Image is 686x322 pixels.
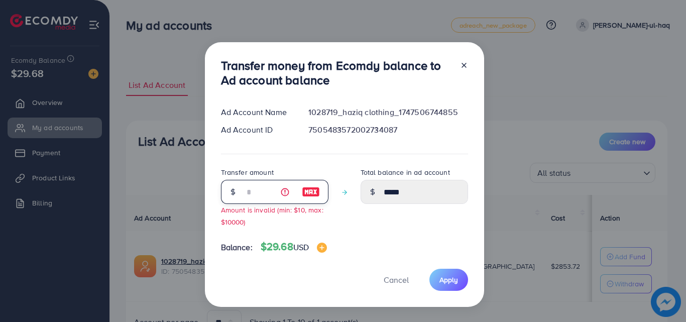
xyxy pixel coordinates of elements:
[221,167,274,177] label: Transfer amount
[429,269,468,290] button: Apply
[302,186,320,198] img: image
[213,124,301,136] div: Ad Account ID
[213,106,301,118] div: Ad Account Name
[221,205,323,226] small: Amount is invalid (min: $10, max: $10000)
[300,106,476,118] div: 1028719_haziq clothing_1747506744855
[293,242,309,253] span: USD
[317,243,327,253] img: image
[221,58,452,87] h3: Transfer money from Ecomdy balance to Ad account balance
[384,274,409,285] span: Cancel
[361,167,450,177] label: Total balance in ad account
[261,241,327,253] h4: $29.68
[221,242,253,253] span: Balance:
[371,269,421,290] button: Cancel
[300,124,476,136] div: 7505483572002734087
[439,275,458,285] span: Apply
